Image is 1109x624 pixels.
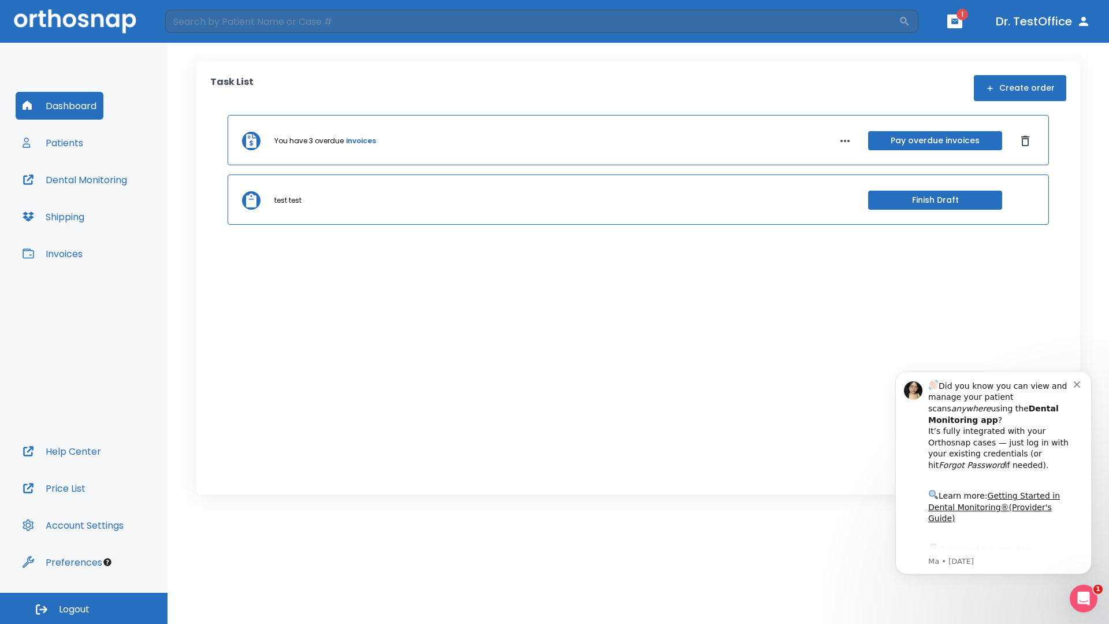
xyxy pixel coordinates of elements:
[50,191,153,212] a: App Store
[16,129,90,157] button: Patients
[16,437,108,465] button: Help Center
[991,11,1095,32] button: Dr. TestOffice
[14,9,136,33] img: Orthosnap
[16,240,90,268] button: Invoices
[868,191,1002,210] button: Finish Draft
[59,603,90,616] span: Logout
[165,10,899,33] input: Search by Patient Name or Case #
[878,354,1109,593] iframe: Intercom notifications message
[16,166,134,194] button: Dental Monitoring
[16,474,92,502] button: Price List
[957,9,968,20] span: 1
[868,131,1002,150] button: Pay overdue invoices
[196,25,205,34] button: Dismiss notification
[50,203,196,213] p: Message from Ma, sent 3w ago
[16,511,131,539] button: Account Settings
[102,557,113,567] div: Tooltip anchor
[1070,585,1097,612] iframe: Intercom live chat
[274,195,302,206] p: test test
[974,75,1066,101] button: Create order
[210,75,254,101] p: Task List
[274,136,344,146] p: You have 3 overdue
[16,92,103,120] button: Dashboard
[16,203,91,231] button: Shipping
[50,188,196,247] div: Download the app: | ​ Let us know if you need help getting started!
[16,548,109,576] button: Preferences
[346,136,376,146] a: invoices
[1093,585,1103,594] span: 1
[1016,132,1034,150] button: Dismiss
